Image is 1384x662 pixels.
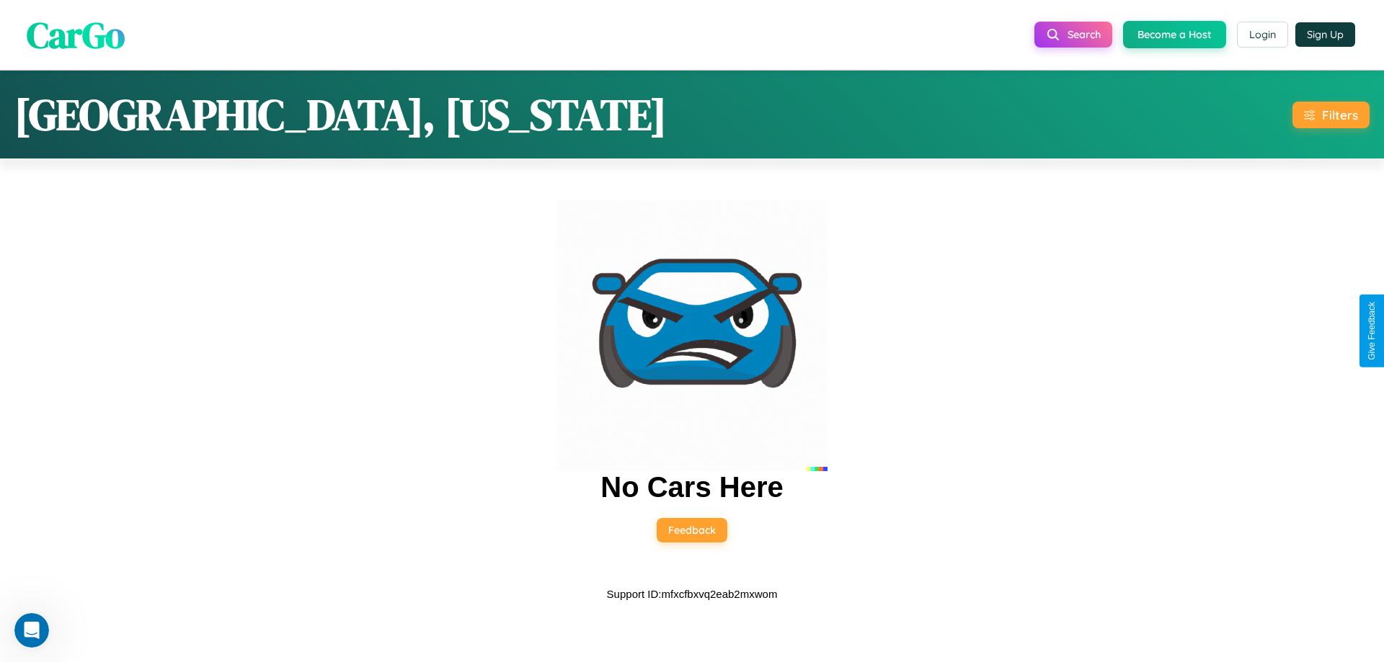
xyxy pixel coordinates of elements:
h1: [GEOGRAPHIC_DATA], [US_STATE] [14,85,667,144]
div: Give Feedback [1367,302,1377,360]
button: Search [1034,22,1112,48]
button: Feedback [657,518,727,542]
img: car [556,200,828,471]
button: Sign Up [1295,22,1355,47]
p: Support ID: mfxcfbxvq2eab2mxwom [607,584,778,604]
div: Filters [1322,107,1358,122]
button: Filters [1292,102,1370,128]
span: CarGo [27,9,125,59]
h2: No Cars Here [600,471,783,504]
button: Become a Host [1123,21,1226,48]
span: Search [1068,28,1101,41]
iframe: Intercom live chat [14,613,49,648]
button: Login [1237,22,1288,48]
